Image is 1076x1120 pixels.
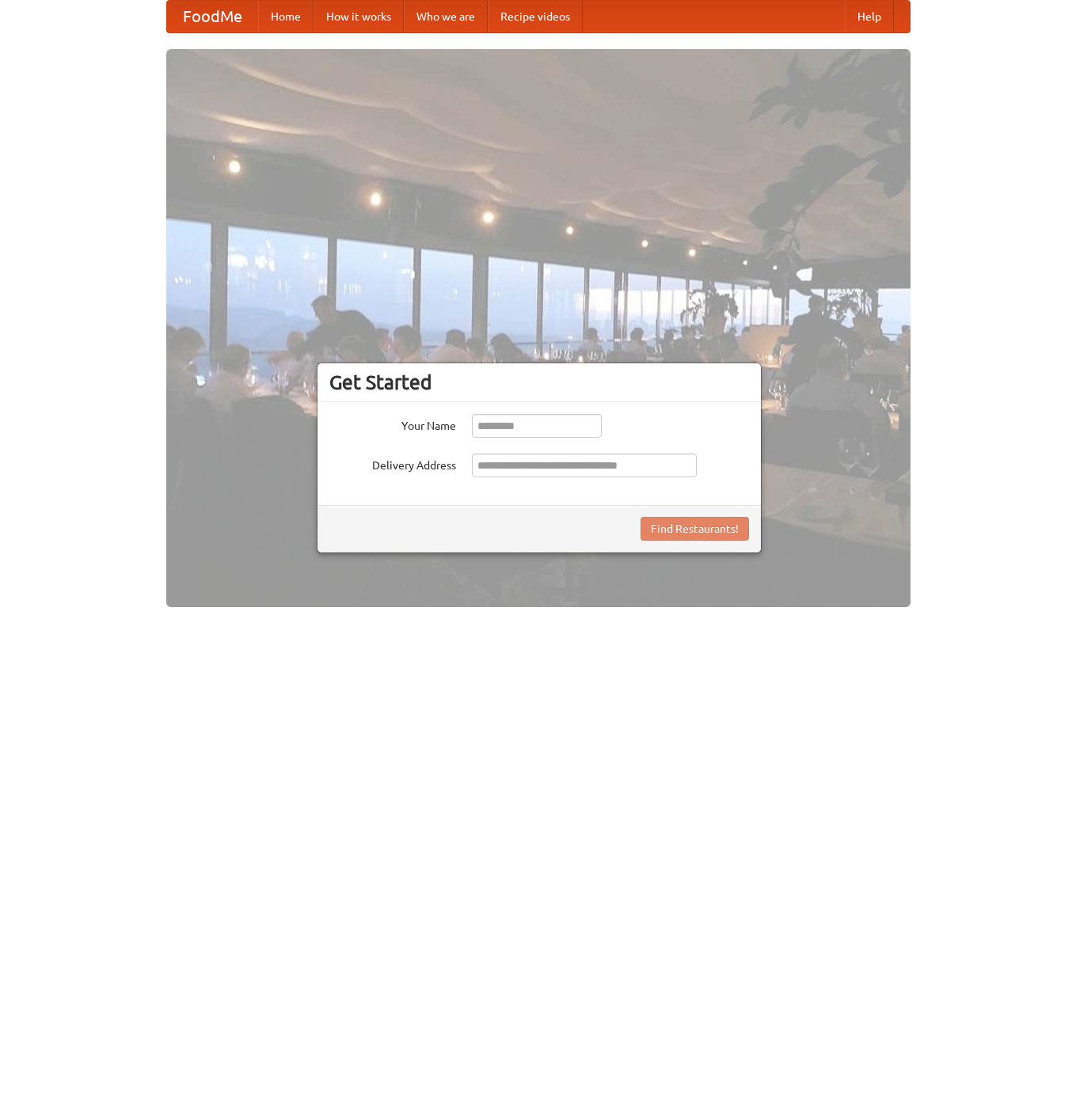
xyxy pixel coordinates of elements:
[641,517,749,541] button: Find Restaurants!
[314,1,404,32] a: How it works
[488,1,583,32] a: Recipe videos
[329,454,456,473] label: Delivery Address
[329,414,456,434] label: Your Name
[167,1,258,32] a: FoodMe
[845,1,894,32] a: Help
[329,370,749,394] h3: Get Started
[404,1,488,32] a: Who we are
[258,1,314,32] a: Home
